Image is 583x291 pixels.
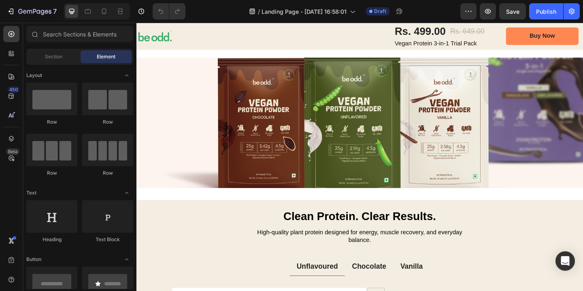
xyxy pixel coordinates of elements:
div: 450 [8,86,19,93]
span: Toggle open [120,186,133,199]
span: Element [97,53,115,60]
div: Buy Now [428,11,455,19]
span: Button [26,256,41,263]
div: Undo/Redo [153,3,185,19]
span: Landing Page - [DATE] 16:58:01 [262,7,347,16]
p: Vanilla [287,261,311,271]
span: Toggle open [120,69,133,82]
button: 7 [3,3,60,19]
div: Beta [6,148,19,155]
iframe: Design area [136,23,583,291]
div: Publish [536,7,556,16]
span: High-quality plant protein designed for energy, muscle recovery, and everyday balance. [132,225,355,240]
div: Open Intercom Messenger [555,251,575,271]
div: Text Block [82,236,133,243]
span: Section [45,53,62,60]
span: Draft [374,8,386,15]
p: 7 [53,6,57,16]
span: Clean Protein. Clear Results. [160,204,326,217]
div: Row [82,169,133,177]
span: Layout [26,72,42,79]
a: Buy Now [402,5,481,24]
div: Row [26,118,77,126]
span: Save [506,8,519,15]
span: Toggle open [120,253,133,266]
p: Unflavoured [174,261,219,271]
div: Row [82,118,133,126]
p: Chocolate [234,261,272,271]
button: Publish [529,3,563,19]
span: / [258,7,260,16]
div: Row [26,169,77,177]
div: Heading [26,236,77,243]
span: Text [26,189,36,197]
input: Search Sections & Elements [26,26,133,42]
button: Save [499,3,526,19]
